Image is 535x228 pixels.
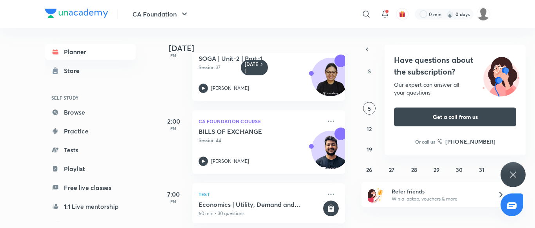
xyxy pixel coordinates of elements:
[312,62,349,100] img: Avatar
[45,44,136,60] a: Planner
[394,81,516,97] div: Our expert can answer all your questions
[367,146,372,153] abbr: October 19, 2025
[434,166,439,173] abbr: October 29, 2025
[372,44,501,55] button: [DATE]
[158,53,189,58] p: PM
[408,163,421,176] button: October 28, 2025
[367,125,372,133] abbr: October 12, 2025
[368,187,383,202] img: referral
[479,166,484,173] abbr: October 31, 2025
[199,55,296,62] h5: SOGA | Unit-2 | Part-1
[415,138,435,145] p: Or call us
[199,201,322,208] h5: Economics | Utility, Demand and Supply , Production, Cost and revenue Concepts
[445,137,495,146] h6: [PHONE_NUMBER]
[199,64,322,71] p: Session 37
[392,187,488,195] h6: Refer friends
[392,195,488,202] p: Win a laptop, vouchers & more
[430,163,443,176] button: October 29, 2025
[199,117,322,126] p: CA Foundation Course
[211,85,249,92] p: [PERSON_NAME]
[363,143,376,155] button: October 19, 2025
[45,63,136,78] a: Store
[394,108,516,126] button: Get a call from us
[45,9,108,20] a: Company Logo
[45,161,136,177] a: Playlist
[45,123,136,139] a: Practice
[158,190,189,199] h5: 7:00
[394,54,516,78] h4: Have questions about the subscription?
[366,166,372,173] abbr: October 26, 2025
[158,126,189,131] p: PM
[211,158,249,165] p: [PERSON_NAME]
[245,61,258,74] h6: [DATE]
[476,54,526,97] img: ttu_illustration_new.svg
[363,163,376,176] button: October 26, 2025
[368,67,371,75] abbr: Sunday
[399,11,406,18] img: avatar
[45,180,136,195] a: Free live classes
[475,163,488,176] button: October 31, 2025
[477,7,490,21] img: kashish kumari
[158,199,189,204] p: PM
[199,128,296,135] h5: BILLS OF EXCHANGE
[45,142,136,158] a: Tests
[199,210,322,217] p: 60 min • 30 questions
[396,8,408,20] button: avatar
[45,199,136,214] a: 1:1 Live mentorship
[446,10,454,18] img: streak
[437,137,495,146] a: [PHONE_NUMBER]
[424,44,450,55] span: [DATE]
[363,102,376,115] button: October 5, 2025
[45,104,136,120] a: Browse
[158,117,189,126] h5: 2:00
[368,105,371,112] abbr: October 5, 2025
[199,137,322,144] p: Session 44
[64,66,84,75] div: Store
[389,166,394,173] abbr: October 27, 2025
[199,190,322,199] p: Test
[453,163,465,176] button: October 30, 2025
[411,166,417,173] abbr: October 28, 2025
[45,9,108,18] img: Company Logo
[456,166,463,173] abbr: October 30, 2025
[363,122,376,135] button: October 12, 2025
[45,91,136,104] h6: SELF STUDY
[312,135,349,173] img: Avatar
[385,163,398,176] button: October 27, 2025
[128,6,194,22] button: CA Foundation
[169,44,353,53] h4: [DATE]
